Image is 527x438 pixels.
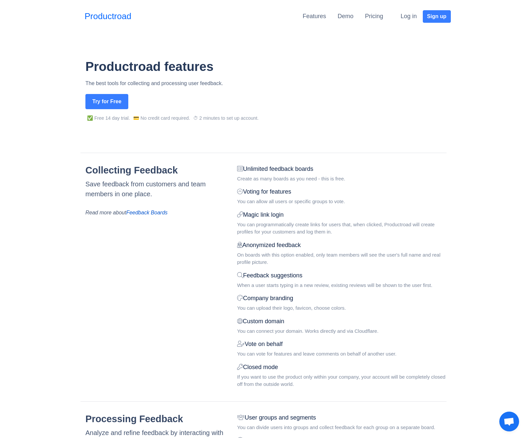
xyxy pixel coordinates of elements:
[237,251,447,266] div: On boards with this option enabled, only team members will see the user's full name and real prof...
[338,13,354,19] a: Demo
[237,198,447,205] div: You can allow all users or specific groups to vote.
[237,350,447,358] div: You can vote for features and leave comments on behalf of another user.
[303,13,326,19] a: Features
[85,209,225,217] div: Read more about
[237,175,447,183] div: Create as many boards as you need - this is free.
[237,413,447,422] div: User groups and segments
[237,294,447,303] div: Company branding
[87,115,130,121] span: ✅ Free 14 day trial.
[237,304,447,312] div: You can upload their logo, favicon, choose colors.
[237,317,447,326] div: Custom domain
[396,10,421,23] button: Log in
[85,179,225,199] div: Save feedback from customers and team members in one place.
[237,210,447,219] div: Magic link login
[237,363,447,372] div: Closed mode
[133,115,190,121] span: 💳 No credit card required.
[237,187,447,196] div: Voting for features
[237,340,447,349] div: Vote on behalf
[237,282,447,289] div: When a user starts typing in a new review, existing reviews will be shown to the user first.
[85,165,232,176] h2: Collecting Feedback
[85,94,128,109] button: Try for Free
[237,271,447,280] div: Feedback suggestions
[85,10,132,23] a: Productroad
[85,79,447,87] p: The best tools for collecting and processing user feedback.
[85,413,232,425] h2: Processing Feedback
[85,59,447,74] h1: Productroad features
[237,241,447,250] div: Anonymized feedback
[126,210,168,215] a: Feedback Boards
[423,10,451,23] button: Sign up
[499,412,519,431] div: Open chat
[193,115,259,121] span: ⏱ 2 minutes to set up account.
[237,424,447,431] div: You can divide users into groups and collect feedback for each group on a separate board.
[237,165,447,173] div: Unlimited feedback boards
[237,328,447,335] div: You can connect your domain. Works directly and via Cloudflare.
[237,221,447,236] div: You can programmatically create links for users that, when clicked, Productroad will create profi...
[237,373,447,388] div: If you want to use the product only within your company, your account will be completely closed o...
[365,13,383,19] a: Pricing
